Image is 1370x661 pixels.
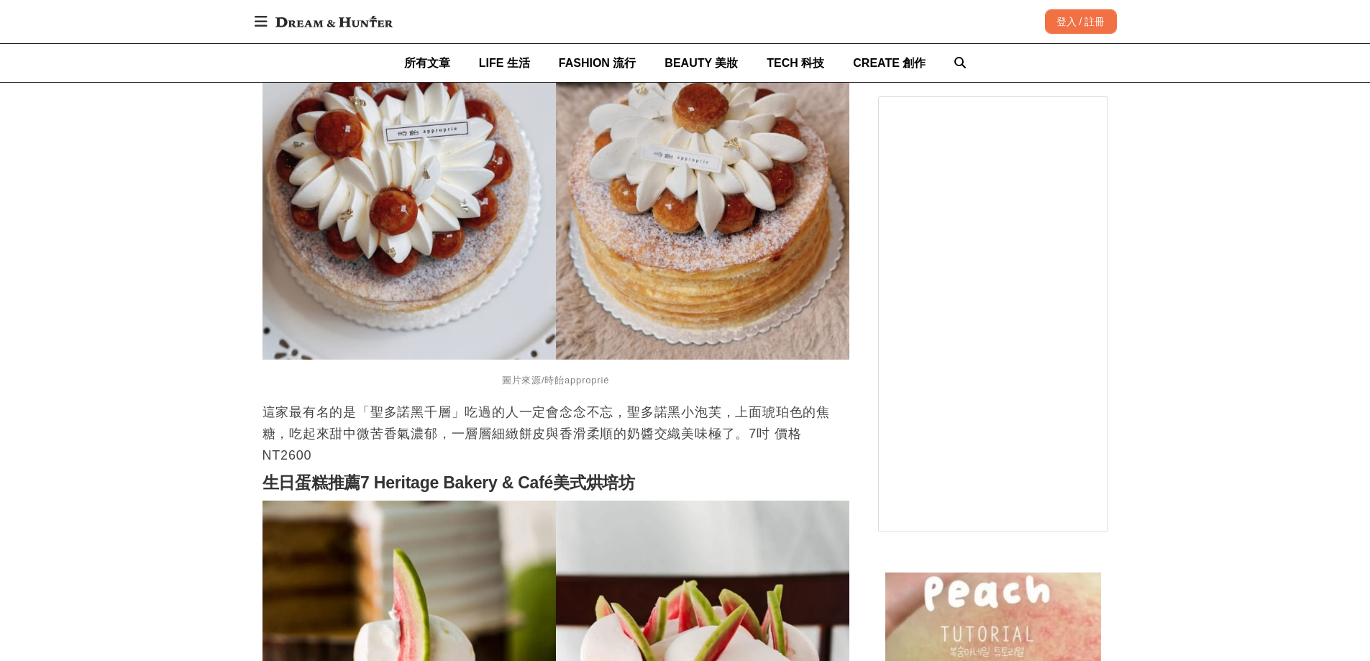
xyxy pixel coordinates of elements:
[853,44,926,82] a: CREATE 創作
[665,44,738,82] a: BEAUTY 美妝
[853,57,926,69] span: CREATE 創作
[767,57,824,69] span: TECH 科技
[502,375,609,386] span: 圖片來源/時飴approprié
[665,57,738,69] span: BEAUTY 美妝
[262,401,849,466] p: 這家最有名的是「聖多諾黑千層」吃過的人一定會念念不忘，聖多諾黑小泡芙，上面琥珀色的焦糖，吃起來甜中微苦香氣濃郁，一層層細緻餅皮與香滑柔順的奶醬交織美味極了。7吋 價格NT2600
[262,473,636,492] strong: 生日蛋糕推薦7 Heritage Bakery & Café美式烘培坊
[1045,9,1117,34] div: 登入 / 註冊
[767,44,824,82] a: TECH 科技
[479,57,530,69] span: LIFE 生活
[268,9,400,35] img: Dream & Hunter
[404,44,450,82] a: 所有文章
[479,44,530,82] a: LIFE 生活
[559,44,636,82] a: FASHION 流行
[559,57,636,69] span: FASHION 流行
[404,57,450,69] span: 所有文章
